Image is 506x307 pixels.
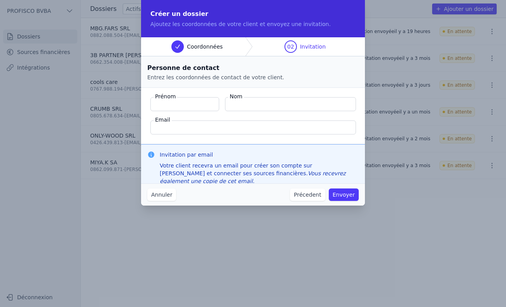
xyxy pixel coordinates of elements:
p: Ajoutez les coordonnées de votre client et envoyez une invitation. [150,20,356,28]
label: Nom [228,92,244,100]
label: Email [154,116,172,124]
button: Annuler [147,188,176,201]
h3: Invitation par email [160,151,359,159]
div: Votre client recevra un email pour créer son compte sur [PERSON_NAME] et connecter ses sources fi... [160,162,359,185]
button: Précedent [290,188,325,201]
label: Prénom [154,92,177,100]
em: Vous recevrez également une copie de cet email. [160,170,346,184]
nav: Progress [141,37,365,56]
button: Envoyer [329,188,359,201]
span: Coordonnées [187,43,223,51]
h2: Créer un dossier [150,9,356,19]
h2: Personne de contact [147,63,359,73]
p: Entrez les coordonnées de contact de votre client. [147,73,359,81]
span: Invitation [300,43,326,51]
span: 02 [287,43,294,51]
